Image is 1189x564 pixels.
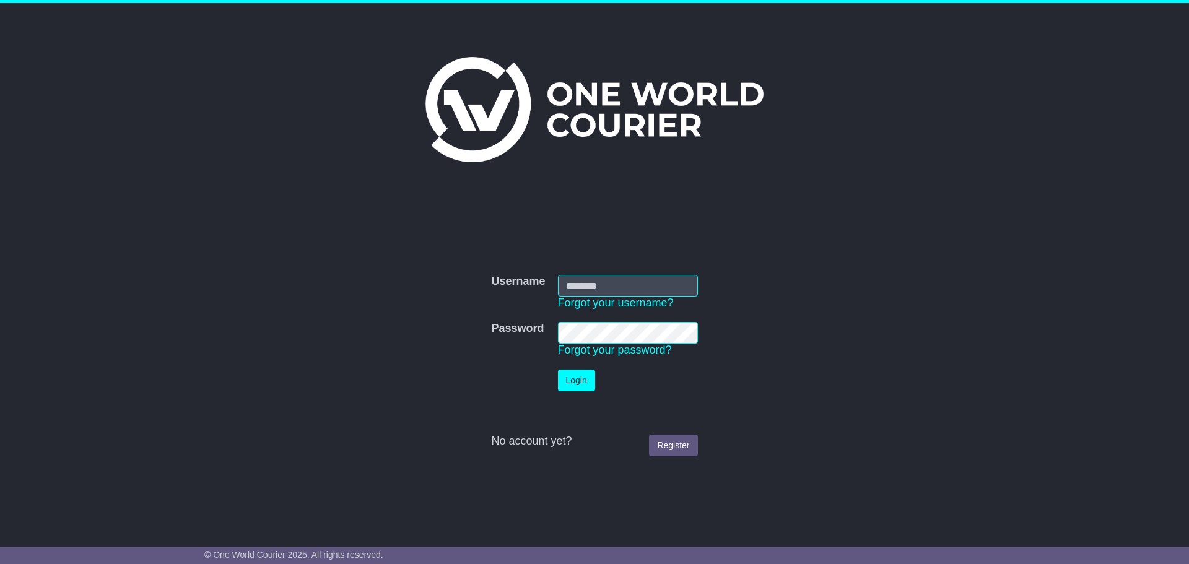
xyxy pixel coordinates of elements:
label: Username [491,275,545,289]
span: © One World Courier 2025. All rights reserved. [204,550,383,560]
label: Password [491,322,544,336]
button: Login [558,370,595,391]
a: Forgot your username? [558,297,674,309]
a: Register [649,435,697,456]
div: No account yet? [491,435,697,448]
img: One World [425,57,764,162]
a: Forgot your password? [558,344,672,356]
